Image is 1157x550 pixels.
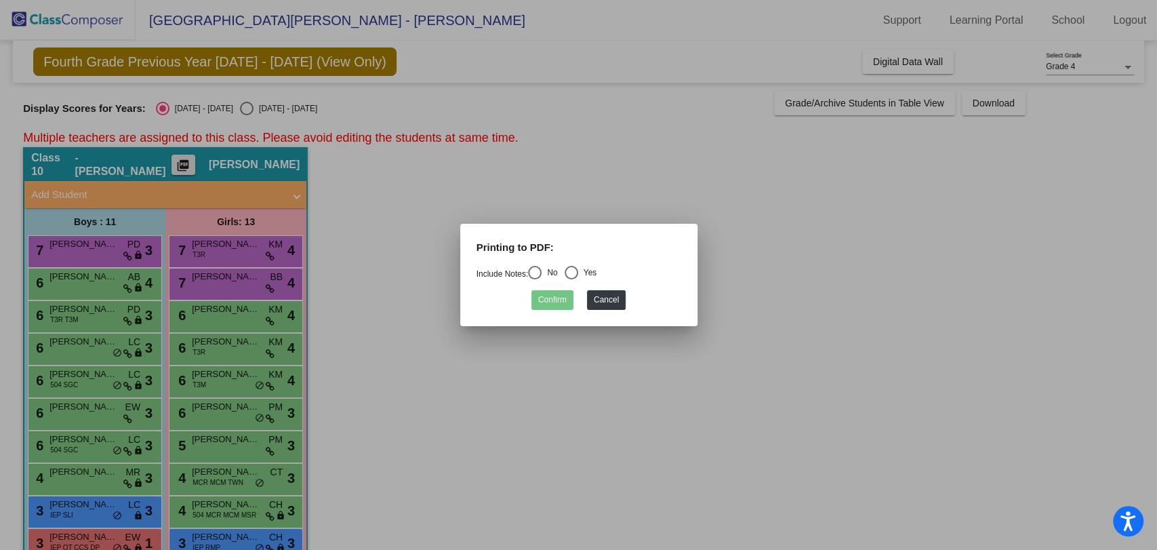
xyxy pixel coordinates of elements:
label: Printing to PDF: [476,240,554,256]
div: No [542,267,557,279]
button: Confirm [531,290,573,310]
a: Include Notes: [476,269,529,279]
div: Yes [578,267,597,279]
mat-radio-group: Select an option [476,269,597,279]
button: Cancel [587,290,626,310]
